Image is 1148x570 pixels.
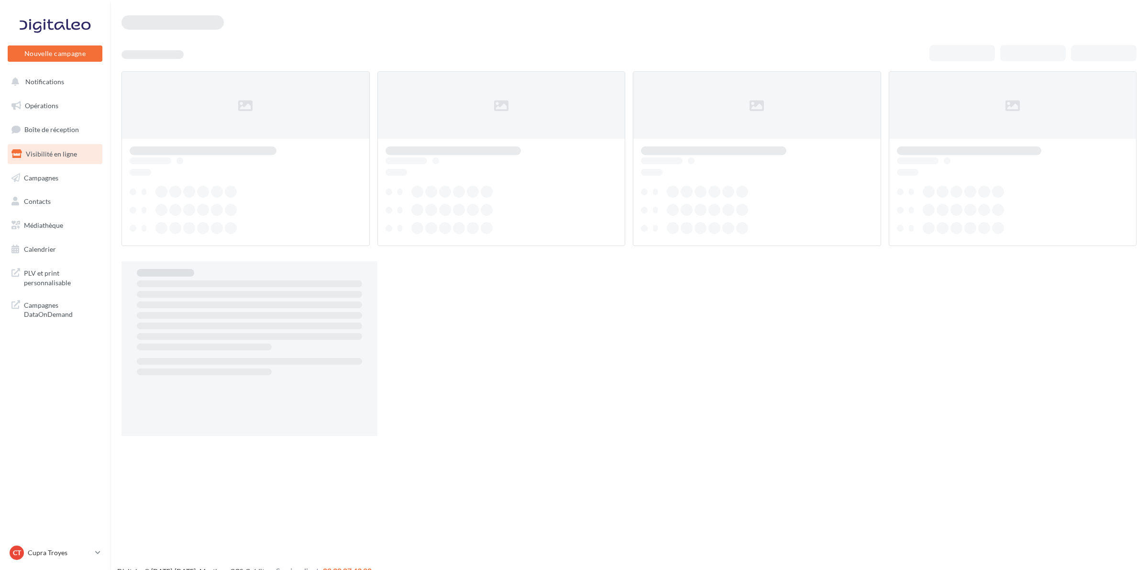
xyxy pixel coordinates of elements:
[24,125,79,134] span: Boîte de réception
[13,548,21,558] span: CT
[25,101,58,110] span: Opérations
[8,544,102,562] a: CT Cupra Troyes
[6,72,100,92] button: Notifications
[26,150,77,158] span: Visibilité en ligne
[8,45,102,62] button: Nouvelle campagne
[6,96,104,116] a: Opérations
[6,119,104,140] a: Boîte de réception
[6,215,104,235] a: Médiathèque
[25,78,64,86] span: Notifications
[24,245,56,253] span: Calendrier
[6,191,104,212] a: Contacts
[28,548,91,558] p: Cupra Troyes
[6,295,104,323] a: Campagnes DataOnDemand
[6,263,104,291] a: PLV et print personnalisable
[24,267,99,287] span: PLV et print personnalisable
[24,173,58,181] span: Campagnes
[24,299,99,319] span: Campagnes DataOnDemand
[6,144,104,164] a: Visibilité en ligne
[6,239,104,259] a: Calendrier
[24,197,51,205] span: Contacts
[24,221,63,229] span: Médiathèque
[6,168,104,188] a: Campagnes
